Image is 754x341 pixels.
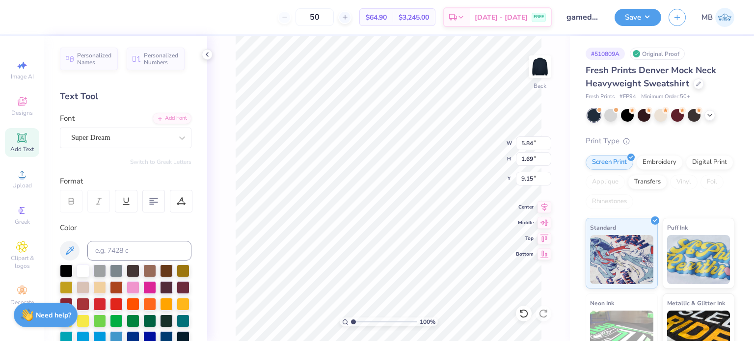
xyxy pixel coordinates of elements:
[5,254,39,270] span: Clipart & logos
[516,204,534,210] span: Center
[399,12,429,23] span: $3,245.00
[130,158,191,166] button: Switch to Greek Letters
[516,251,534,258] span: Bottom
[516,235,534,242] span: Top
[60,113,75,124] label: Font
[144,52,179,66] span: Personalized Numbers
[516,219,534,226] span: Middle
[534,81,546,90] div: Back
[586,64,716,89] span: Fresh Prints Denver Mock Neck Heavyweight Sweatshirt
[715,8,734,27] img: Marianne Bagtang
[530,57,550,77] img: Back
[36,311,71,320] strong: Need help?
[686,155,733,170] div: Digital Print
[60,222,191,234] div: Color
[11,109,33,117] span: Designs
[11,73,34,80] span: Image AI
[590,298,614,308] span: Neon Ink
[559,7,607,27] input: Untitled Design
[619,93,636,101] span: # FP94
[636,155,683,170] div: Embroidery
[590,235,653,284] img: Standard
[60,176,192,187] div: Format
[475,12,528,23] span: [DATE] - [DATE]
[60,90,191,103] div: Text Tool
[667,235,730,284] img: Puff Ink
[296,8,334,26] input: – –
[700,175,724,189] div: Foil
[10,145,34,153] span: Add Text
[615,9,661,26] button: Save
[586,175,625,189] div: Applique
[87,241,191,261] input: e.g. 7428 c
[701,8,734,27] a: MB
[15,218,30,226] span: Greek
[77,52,112,66] span: Personalized Names
[586,155,633,170] div: Screen Print
[667,222,688,233] span: Puff Ink
[10,298,34,306] span: Decorate
[420,317,435,326] span: 100 %
[153,113,191,124] div: Add Font
[590,222,616,233] span: Standard
[630,48,685,60] div: Original Proof
[641,93,690,101] span: Minimum Order: 50 +
[586,93,615,101] span: Fresh Prints
[586,135,734,147] div: Print Type
[12,182,32,189] span: Upload
[366,12,387,23] span: $64.90
[670,175,698,189] div: Vinyl
[586,194,633,209] div: Rhinestones
[667,298,725,308] span: Metallic & Glitter Ink
[534,14,544,21] span: FREE
[628,175,667,189] div: Transfers
[586,48,625,60] div: # 510809A
[701,12,713,23] span: MB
